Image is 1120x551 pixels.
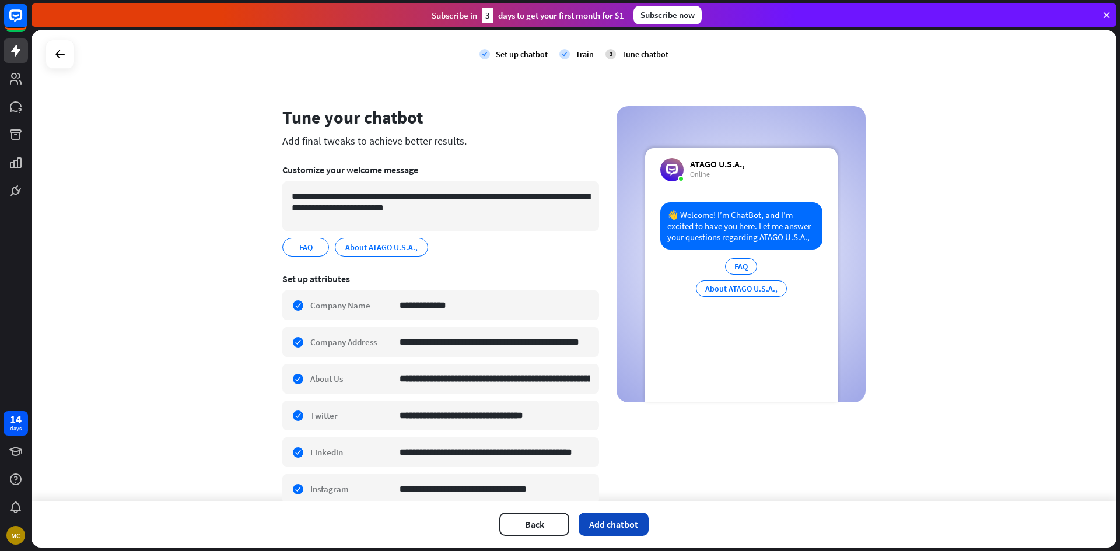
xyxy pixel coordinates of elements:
[432,8,624,23] div: Subscribe in days to get your first month for $1
[559,49,570,59] i: check
[282,273,599,285] div: Set up attributes
[9,5,44,40] button: Open LiveChat chat widget
[482,8,494,23] div: 3
[690,170,744,179] div: Online
[579,513,649,536] button: Add chatbot
[282,164,599,176] div: Customize your welcome message
[10,424,22,433] div: days
[3,411,28,436] a: 14 days
[576,49,594,59] div: Train
[282,134,599,148] div: Add final tweaks to achieve better results.
[344,241,419,254] span: About ATAGO U.S.A.,
[690,158,744,170] div: ATAGO U.S.A.,
[725,258,757,275] div: FAQ
[496,49,548,59] div: Set up chatbot
[480,49,490,59] i: check
[633,6,702,24] div: Subscribe now
[622,49,668,59] div: Tune chatbot
[6,526,25,545] div: MC
[298,241,314,254] span: FAQ
[282,106,599,128] div: Tune your chatbot
[499,513,569,536] button: Back
[605,49,616,59] div: 3
[660,202,822,250] div: 👋 Welcome! I’m ChatBot, and I’m excited to have you here. Let me answer your questions regarding ...
[696,280,787,297] div: About ATAGO U.S.A.,
[10,414,22,424] div: 14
